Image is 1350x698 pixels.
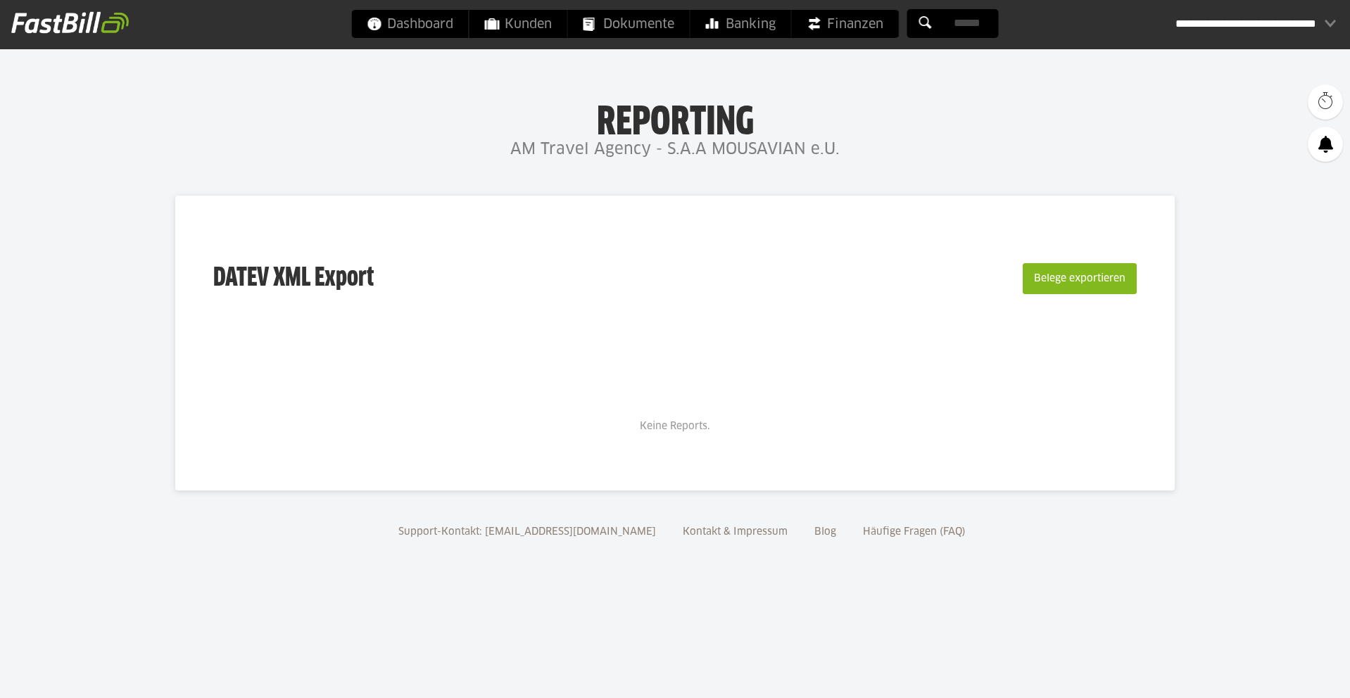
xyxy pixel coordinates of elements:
[367,10,453,38] span: Dashboard
[141,99,1209,136] h1: Reporting
[352,10,469,38] a: Dashboard
[1242,656,1336,691] iframe: Öffnet ein Widget, in dem Sie weitere Informationen finden
[393,527,661,537] a: Support-Kontakt: [EMAIL_ADDRESS][DOMAIN_NAME]
[640,421,710,431] span: Keine Reports.
[1023,263,1137,294] button: Belege exportieren
[678,527,793,537] a: Kontakt & Impressum
[792,10,899,38] a: Finanzen
[11,11,129,34] img: fastbill_logo_white.png
[213,234,374,324] h3: DATEV XML Export
[469,10,567,38] a: Kunden
[858,527,971,537] a: Häufige Fragen (FAQ)
[706,10,776,38] span: Banking
[583,10,674,38] span: Dokumente
[809,527,841,537] a: Blog
[485,10,552,38] span: Kunden
[807,10,883,38] span: Finanzen
[690,10,791,38] a: Banking
[568,10,690,38] a: Dokumente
